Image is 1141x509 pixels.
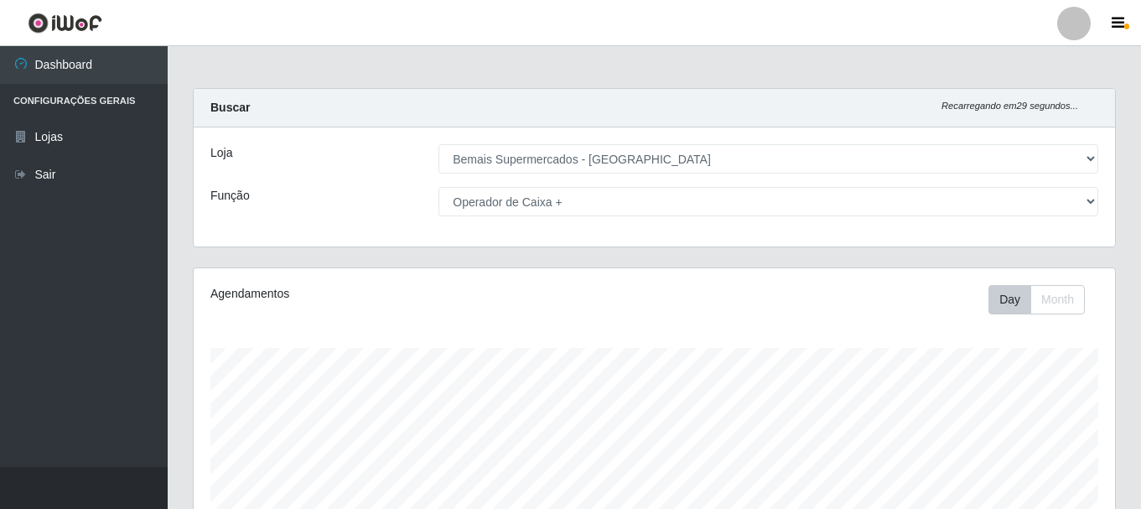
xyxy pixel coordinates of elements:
div: Toolbar with button groups [988,285,1098,314]
div: Agendamentos [210,285,566,303]
img: CoreUI Logo [28,13,102,34]
i: Recarregando em 29 segundos... [941,101,1078,111]
strong: Buscar [210,101,250,114]
button: Month [1030,285,1085,314]
button: Day [988,285,1031,314]
label: Loja [210,144,232,162]
div: First group [988,285,1085,314]
label: Função [210,187,250,205]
